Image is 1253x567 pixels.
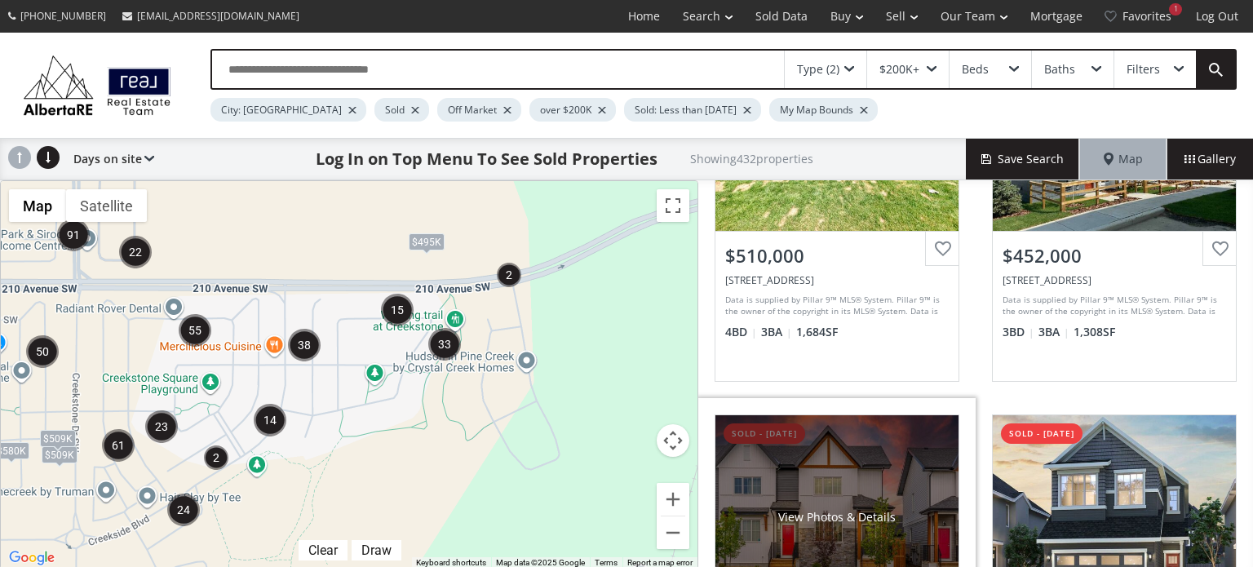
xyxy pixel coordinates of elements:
div: Baths [1044,64,1075,75]
div: 33 [428,328,461,361]
div: Gallery [1167,139,1253,179]
div: 22 [119,236,152,268]
button: Show satellite imagery [66,189,147,222]
div: 206 Creekstone Drive SW, Calgary, AB T2X 5L1 [725,273,949,287]
a: [EMAIL_ADDRESS][DOMAIN_NAME] [114,1,308,31]
div: Click to clear. [299,543,348,558]
div: 24 [167,494,200,526]
span: 1,684 SF [796,324,838,340]
span: 3 BD [1003,324,1034,340]
span: Map data ©2025 Google [496,558,585,567]
div: Beds [962,64,989,75]
div: View Photos & Details [778,509,896,525]
a: $510,000[STREET_ADDRESS]Data is supplied by Pillar 9™ MLS® System. Pillar 9™ is the owner of the ... [698,10,976,398]
div: Click to draw. [352,543,401,558]
a: Terms [595,558,618,567]
button: Save Search [966,139,1080,179]
div: Days on site [65,139,154,179]
div: Clear [304,543,342,558]
a: Report a map error [627,558,693,567]
div: 14 [254,404,286,436]
div: Sold [374,98,429,122]
button: Show street map [9,189,66,222]
div: Data is supplied by Pillar 9™ MLS® System. Pillar 9™ is the owner of the copyright in its MLS® Sy... [1003,294,1222,318]
div: Filters [1127,64,1160,75]
div: 15 [381,294,414,326]
div: 91 [57,219,90,251]
div: $510,000 [725,243,949,268]
div: 61 [102,429,135,462]
h2: Showing 432 properties [690,153,813,165]
div: 38 [288,329,321,361]
div: over $200K [529,98,616,122]
div: $509K [40,429,76,446]
div: $200K+ [879,64,919,75]
div: Off Market [437,98,521,122]
div: My Map Bounds [769,98,878,122]
a: $452,000[STREET_ADDRESS]Data is supplied by Pillar 9™ MLS® System. Pillar 9™ is the owner of the ... [976,10,1253,398]
div: 55 [179,314,211,347]
div: Type (2) [797,64,839,75]
span: 3 BA [761,324,792,340]
div: Map [1080,139,1167,179]
div: $509K [42,446,77,463]
span: 4 BD [725,324,757,340]
span: 1,308 SF [1074,324,1115,340]
h1: Log In on Top Menu To See Sold Properties [316,148,657,171]
div: Sold: Less than [DATE] [624,98,761,122]
span: Map [1104,151,1143,167]
div: 2 [204,445,228,470]
div: 50 [26,335,59,368]
div: 1 [1169,3,1182,16]
button: Zoom out [657,516,689,549]
img: Logo [16,51,178,118]
div: City: [GEOGRAPHIC_DATA] [210,98,366,122]
button: Map camera controls [657,424,689,457]
span: [EMAIL_ADDRESS][DOMAIN_NAME] [137,9,299,23]
span: [PHONE_NUMBER] [20,9,106,23]
div: 23 [145,410,178,443]
div: $452,000 [1003,243,1226,268]
button: Zoom in [657,483,689,516]
div: 857 Belmont Drive #118, Calgary, AB T2P 4P2 [1003,273,1226,287]
span: 3 BA [1038,324,1069,340]
span: Gallery [1184,151,1236,167]
div: Draw [357,543,396,558]
div: $495K [409,233,445,250]
div: Data is supplied by Pillar 9™ MLS® System. Pillar 9™ is the owner of the copyright in its MLS® Sy... [725,294,945,318]
button: Toggle fullscreen view [657,189,689,222]
div: 2 [497,263,521,287]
